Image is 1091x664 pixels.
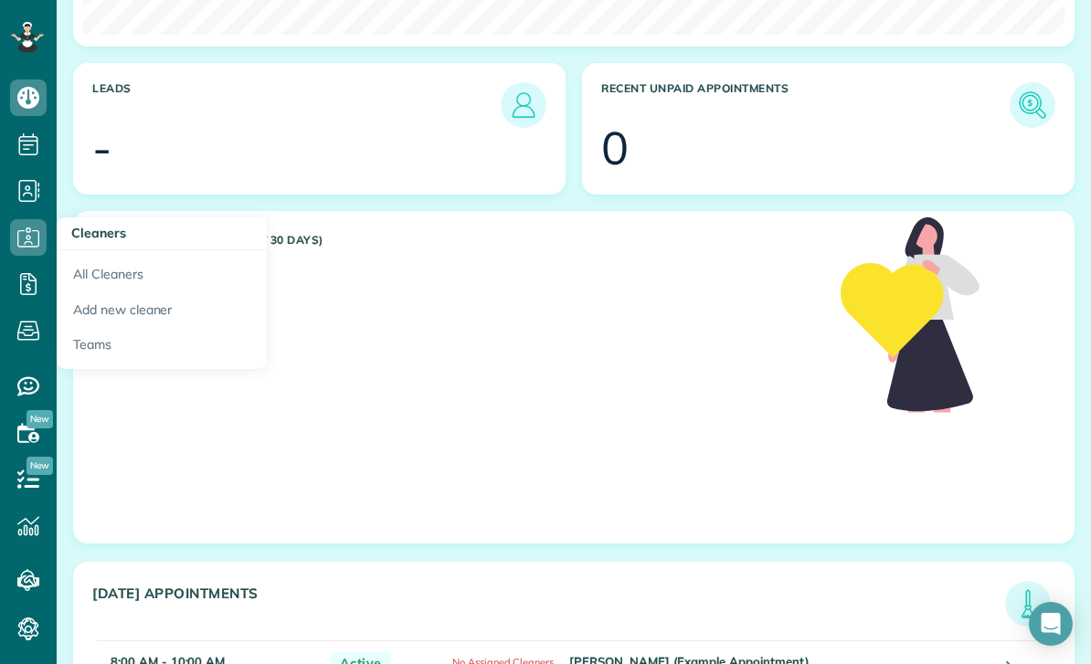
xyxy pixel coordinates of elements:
[1029,602,1073,646] div: Open Intercom Messenger
[92,585,1005,627] h3: [DATE] Appointments
[71,225,126,241] span: Cleaners
[57,292,267,328] a: Add new cleaner
[505,87,542,123] img: icon_leads-1bed01f49abd5b7fead27621c3d59655bb73ed531f8eeb49469d10e621d6b896.png
[26,410,53,428] span: New
[601,125,629,171] div: 0
[26,457,53,475] span: New
[92,234,822,247] h3: Service Rating score (past 30 days)
[601,82,1010,128] h3: Recent unpaid appointments
[1010,585,1046,622] img: icon_todays_appointments-901f7ab196bb0bea1936b74009e4eb5ffbc2d2711fa7634e0d609ed5ef32b18b.png
[57,327,267,369] a: Teams
[92,82,501,128] h3: Leads
[57,250,267,292] a: All Cleaners
[1014,87,1051,123] img: icon_unpaid_appointments-47b8ce3997adf2238b356f14209ab4cced10bd1f174958f3ca8f1d0dd7fffeee.png
[92,125,111,171] div: -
